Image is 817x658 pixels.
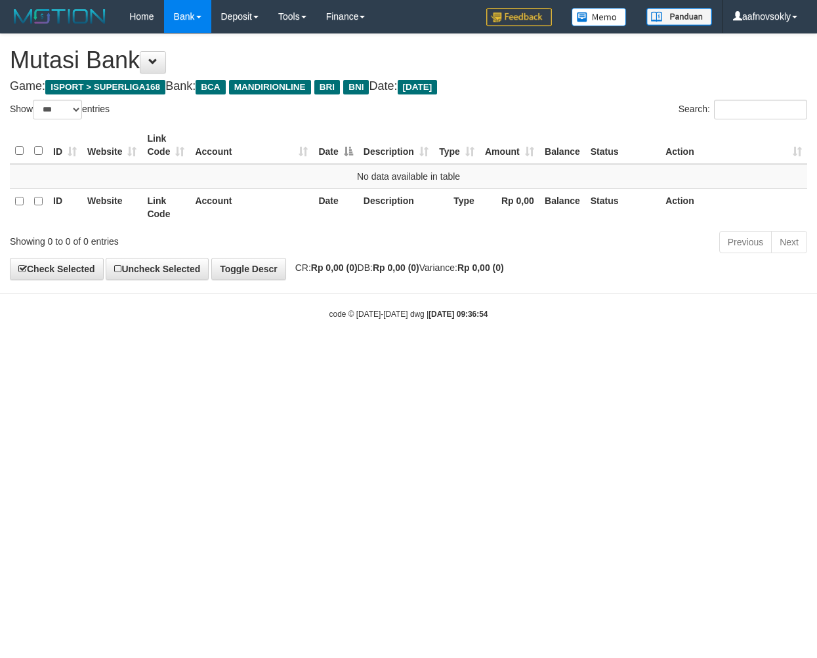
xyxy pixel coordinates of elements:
th: Link Code: activate to sort column ascending [142,127,190,164]
th: Type [434,188,480,226]
th: Date: activate to sort column descending [313,127,358,164]
strong: Rp 0,00 (0) [311,262,358,273]
th: Website [82,188,142,226]
span: CR: DB: Variance: [289,262,504,273]
th: Description [358,188,434,226]
span: ISPORT > SUPERLIGA168 [45,80,165,94]
small: code © [DATE]-[DATE] dwg | [329,310,488,319]
a: Previous [719,231,772,253]
th: Website: activate to sort column ascending [82,127,142,164]
th: ID: activate to sort column ascending [48,127,82,164]
span: BRI [314,80,340,94]
th: Description: activate to sort column ascending [358,127,434,164]
th: ID [48,188,82,226]
th: Rp 0,00 [480,188,539,226]
th: Account: activate to sort column ascending [190,127,313,164]
img: Button%20Memo.svg [572,8,627,26]
img: Feedback.jpg [486,8,552,26]
label: Search: [679,100,807,119]
span: BCA [196,80,225,94]
div: Showing 0 to 0 of 0 entries [10,230,331,248]
span: MANDIRIONLINE [229,80,311,94]
a: Uncheck Selected [106,258,209,280]
strong: Rp 0,00 (0) [373,262,419,273]
th: Account [190,188,313,226]
label: Show entries [10,100,110,119]
strong: [DATE] 09:36:54 [429,310,488,319]
a: Next [771,231,807,253]
strong: Rp 0,00 (0) [457,262,504,273]
th: Balance [539,127,585,164]
select: Showentries [33,100,82,119]
img: panduan.png [646,8,712,26]
th: Link Code [142,188,190,226]
th: Action: activate to sort column ascending [660,127,807,164]
a: Check Selected [10,258,104,280]
h4: Game: Bank: Date: [10,80,807,93]
th: Amount: activate to sort column ascending [480,127,539,164]
h1: Mutasi Bank [10,47,807,73]
td: No data available in table [10,164,807,189]
span: [DATE] [398,80,438,94]
th: Type: activate to sort column ascending [434,127,480,164]
span: BNI [343,80,369,94]
th: Date [313,188,358,226]
th: Status [585,127,660,164]
a: Toggle Descr [211,258,286,280]
img: MOTION_logo.png [10,7,110,26]
th: Status [585,188,660,226]
input: Search: [714,100,807,119]
th: Action [660,188,807,226]
th: Balance [539,188,585,226]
